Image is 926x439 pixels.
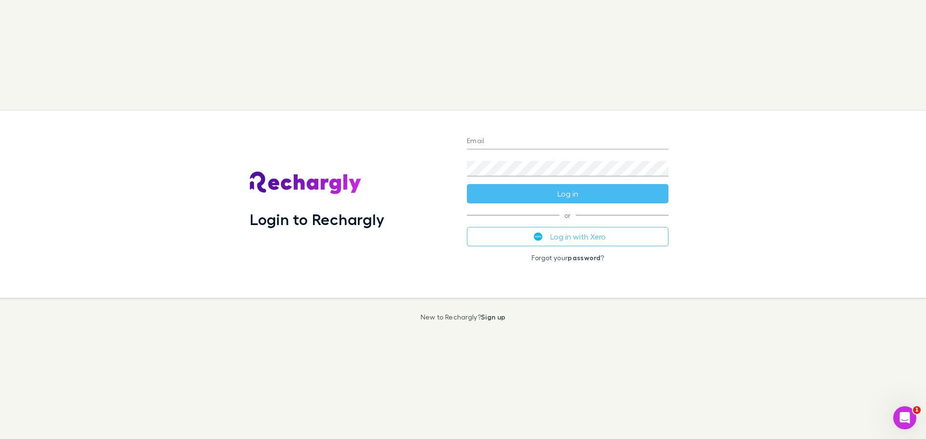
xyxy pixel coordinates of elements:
img: Xero's logo [534,232,543,241]
p: New to Rechargly? [421,313,506,321]
a: password [568,253,600,262]
img: Rechargly's Logo [250,172,362,195]
button: Log in with Xero [467,227,668,246]
button: Log in [467,184,668,203]
iframe: Intercom live chat [893,406,916,429]
p: Forgot your ? [467,254,668,262]
span: 1 [913,406,921,414]
a: Sign up [481,313,505,321]
h1: Login to Rechargly [250,210,384,228]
